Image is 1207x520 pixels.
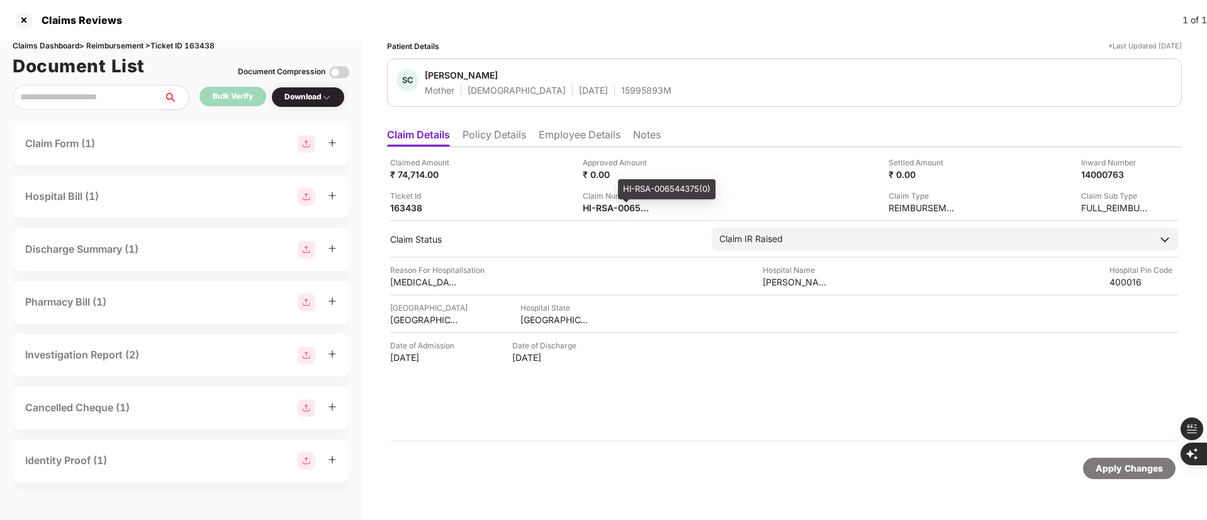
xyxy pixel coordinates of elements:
div: Claim Status [390,233,699,245]
div: Investigation Report (2) [25,347,139,363]
span: plus [328,191,337,200]
span: plus [328,297,337,306]
img: svg+xml;base64,PHN2ZyBpZD0iR3JvdXBfMjg4MTMiIGRhdGEtbmFtZT0iR3JvdXAgMjg4MTMiIHhtbG5zPSJodHRwOi8vd3... [298,346,315,364]
div: [MEDICAL_DATA], Seizures [390,276,459,288]
div: Claim Type [889,190,958,202]
li: Policy Details [463,128,526,147]
img: svg+xml;base64,PHN2ZyBpZD0iR3JvdXBfMjg4MTMiIGRhdGEtbmFtZT0iR3JvdXAgMjg4MTMiIHhtbG5zPSJodHRwOi8vd3... [298,241,315,258]
div: Download [284,91,332,103]
div: HI-RSA-006544375(0) [618,179,716,199]
span: plus [328,350,337,358]
span: plus [328,402,337,411]
div: Claims Dashboard > Reimbursement > Ticket ID 163438 [13,40,349,52]
span: plus [328,244,337,253]
div: [DATE] [579,84,608,96]
img: svg+xml;base64,PHN2ZyBpZD0iR3JvdXBfMjg4MTMiIGRhdGEtbmFtZT0iR3JvdXAgMjg4MTMiIHhtbG5zPSJodHRwOi8vd3... [298,188,315,206]
div: Discharge Summary (1) [25,241,138,257]
img: svg+xml;base64,PHN2ZyBpZD0iR3JvdXBfMjg4MTMiIGRhdGEtbmFtZT0iR3JvdXAgMjg4MTMiIHhtbG5zPSJodHRwOi8vd3... [298,135,315,153]
div: Hospital Pin Code [1109,264,1179,276]
div: Apply Changes [1096,462,1163,475]
div: 14000763 [1081,169,1150,180]
div: Identity Proof (1) [25,453,107,468]
div: Claims Reviews [34,14,122,26]
div: [DEMOGRAPHIC_DATA] [468,84,566,96]
div: Approved Amount [583,157,652,169]
div: Claim Sub Type [1081,190,1150,202]
div: Mother [425,84,454,96]
div: ₹ 0.00 [583,169,652,180]
div: [PERSON_NAME] [425,69,498,81]
div: ₹ 0.00 [889,169,958,180]
div: Reason For Hospitalisation [390,264,485,276]
div: Bulk Verify [213,91,253,102]
li: Notes [633,128,661,147]
div: Claim Number [583,190,652,202]
div: [GEOGRAPHIC_DATA] [390,314,459,326]
div: 1 of 1 [1182,13,1207,27]
div: [GEOGRAPHIC_DATA] [390,302,468,314]
img: svg+xml;base64,PHN2ZyBpZD0iR3JvdXBfMjg4MTMiIGRhdGEtbmFtZT0iR3JvdXAgMjg4MTMiIHhtbG5zPSJodHRwOi8vd3... [298,399,315,417]
div: Claimed Amount [390,157,459,169]
div: Document Compression [238,66,325,78]
div: Cancelled Cheque (1) [25,400,130,416]
div: [DATE] [512,351,581,363]
img: svg+xml;base64,PHN2ZyBpZD0iR3JvdXBfMjg4MTMiIGRhdGEtbmFtZT0iR3JvdXAgMjg4MTMiIHhtbG5zPSJodHRwOi8vd3... [298,452,315,470]
div: [GEOGRAPHIC_DATA] [520,314,590,326]
div: Ticket Id [390,190,459,202]
div: Claim IR Raised [719,232,783,246]
div: Claim Form (1) [25,136,95,152]
h1: Document List [13,52,145,80]
span: search [163,92,189,102]
div: Hospital Name [763,264,832,276]
div: ₹ 74,714.00 [390,169,459,180]
div: Hospital State [520,302,590,314]
img: svg+xml;base64,PHN2ZyBpZD0iVG9nZ2xlLTMyeDMyIiB4bWxucz0iaHR0cDovL3d3dy53My5vcmcvMjAwMC9zdmciIHdpZH... [329,62,349,82]
div: [DATE] [390,351,459,363]
span: plus [328,138,337,147]
img: svg+xml;base64,PHN2ZyBpZD0iR3JvdXBfMjg4MTMiIGRhdGEtbmFtZT0iR3JvdXAgMjg4MTMiIHhtbG5zPSJodHRwOi8vd3... [298,294,315,311]
li: Claim Details [387,128,450,147]
div: Hospital Bill (1) [25,189,99,204]
div: Date of Discharge [512,340,581,351]
div: *Last Updated [DATE] [1108,40,1182,52]
div: [PERSON_NAME][GEOGRAPHIC_DATA] [763,276,832,288]
div: SC [396,69,418,91]
div: REIMBURSEMENT [889,202,958,214]
div: 400016 [1109,276,1179,288]
div: Inward Number [1081,157,1150,169]
div: Pharmacy Bill (1) [25,294,106,310]
button: search [163,85,189,110]
div: Patient Details [387,40,439,52]
div: Date of Admission [390,340,459,351]
div: 163438 [390,202,459,214]
li: Employee Details [539,128,620,147]
img: svg+xml;base64,PHN2ZyBpZD0iRHJvcGRvd24tMzJ4MzIiIHhtbG5zPSJodHRwOi8vd3d3LnczLm9yZy8yMDAwL3N2ZyIgd2... [322,92,332,102]
div: FULL_REIMBURSEMENT [1081,202,1150,214]
div: Settled Amount [889,157,958,169]
span: plus [328,455,337,464]
div: HI-RSA-006544375(0) [583,202,652,214]
div: 15995893M [621,84,671,96]
img: downArrowIcon [1159,233,1171,246]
